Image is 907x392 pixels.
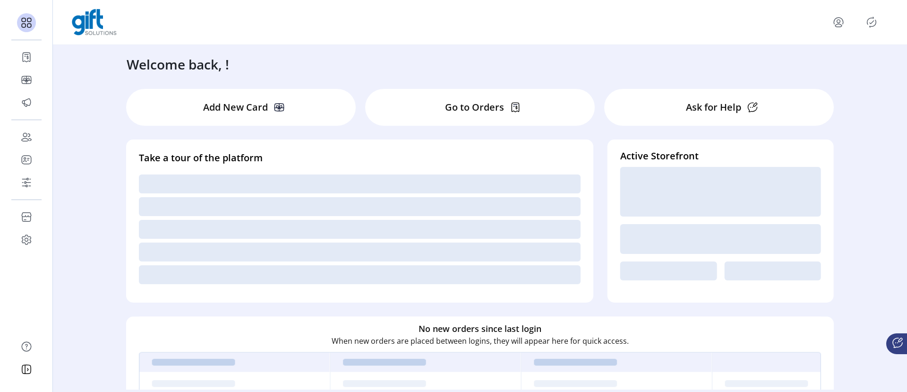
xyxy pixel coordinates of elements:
button: menu [831,15,846,30]
h4: Active Storefront [620,149,821,163]
h4: Take a tour of the platform [139,151,581,165]
p: Go to Orders [445,100,504,114]
button: Publisher Panel [864,15,879,30]
h3: Welcome back, ! [127,54,229,74]
p: Ask for Help [686,100,741,114]
p: Add New Card [203,100,268,114]
p: When new orders are placed between logins, they will appear here for quick access. [332,335,629,347]
img: logo [72,9,117,35]
h6: No new orders since last login [419,322,541,335]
